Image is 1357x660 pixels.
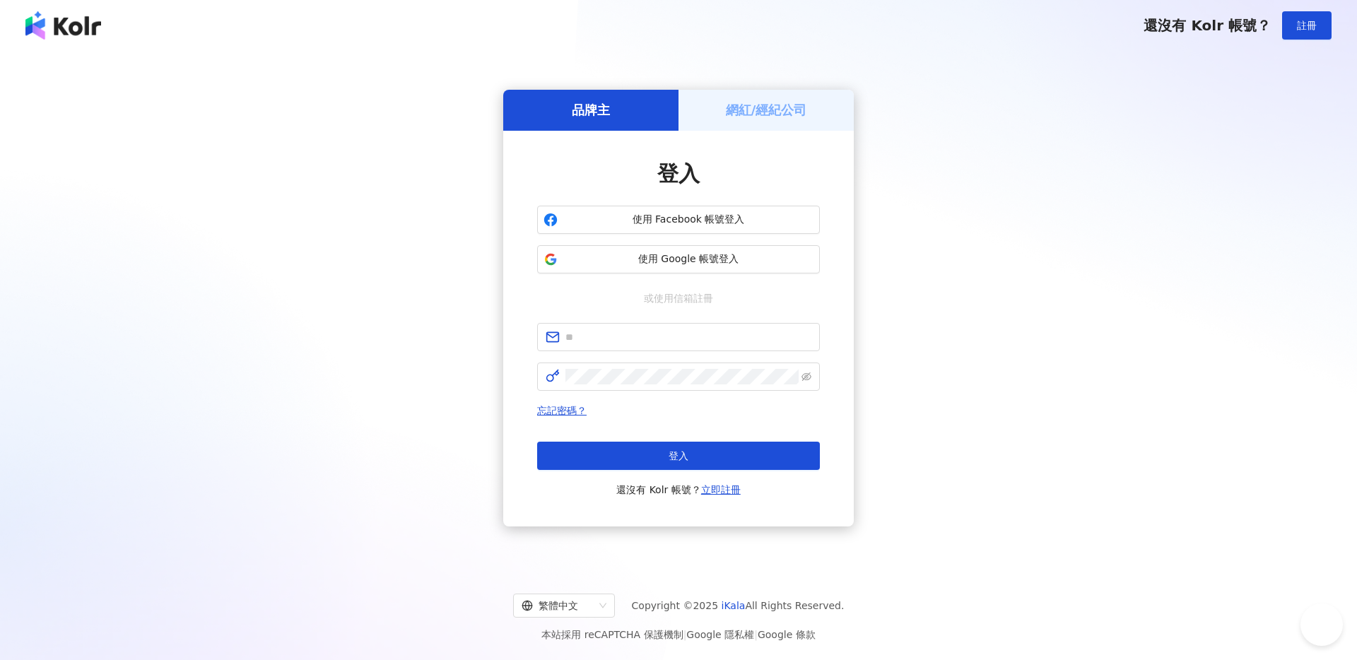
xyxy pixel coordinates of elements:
[1297,20,1317,31] span: 註冊
[563,213,813,227] span: 使用 Facebook 帳號登入
[686,629,754,640] a: Google 隱私權
[537,206,820,234] button: 使用 Facebook 帳號登入
[1300,603,1343,646] iframe: Help Scout Beacon - Open
[1144,17,1271,34] span: 還沒有 Kolr 帳號？
[722,600,746,611] a: iKala
[537,405,587,416] a: 忘記密碼？
[537,442,820,470] button: 登入
[563,252,813,266] span: 使用 Google 帳號登入
[726,101,807,119] h5: 網紅/經紀公司
[572,101,610,119] h5: 品牌主
[754,629,758,640] span: |
[537,245,820,273] button: 使用 Google 帳號登入
[1282,11,1332,40] button: 註冊
[632,597,845,614] span: Copyright © 2025 All Rights Reserved.
[25,11,101,40] img: logo
[669,450,688,461] span: 登入
[683,629,687,640] span: |
[616,481,741,498] span: 還沒有 Kolr 帳號？
[758,629,816,640] a: Google 條款
[657,161,700,186] span: 登入
[701,484,741,495] a: 立即註冊
[801,372,811,382] span: eye-invisible
[634,290,723,306] span: 或使用信箱註冊
[522,594,594,617] div: 繁體中文
[541,626,815,643] span: 本站採用 reCAPTCHA 保護機制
